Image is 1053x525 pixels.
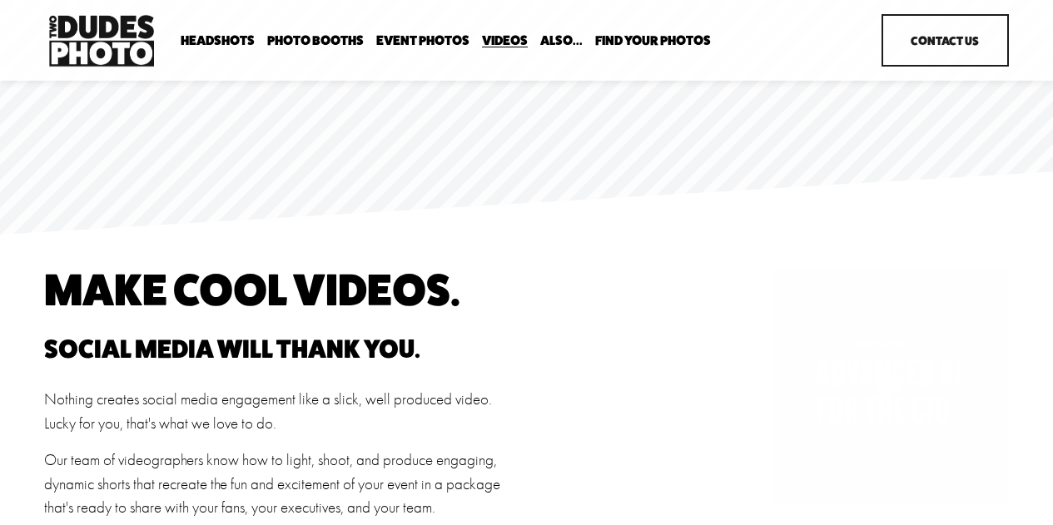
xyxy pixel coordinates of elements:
[181,32,255,48] a: folder dropdown
[267,32,364,48] a: folder dropdown
[44,388,522,435] p: Nothing creates social media engagement like a slick, well produced video. Lucky for you, that's ...
[482,32,528,48] a: Videos
[882,14,1009,67] a: Contact Us
[44,336,522,361] h2: Social media will thank you.
[540,32,583,48] a: folder dropdown
[376,32,469,48] a: Event Photos
[44,270,522,310] h1: Make cool videos.
[595,34,711,47] span: Find Your Photos
[540,34,583,47] span: Also...
[44,448,522,520] p: Our team of videographers know how to light, shoot, and produce engaging, dynamic shorts that rec...
[595,32,711,48] a: folder dropdown
[181,34,255,47] span: Headshots
[44,11,159,71] img: Two Dudes Photo | Headshots, Portraits &amp; Photo Booths
[267,34,364,47] span: Photo Booths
